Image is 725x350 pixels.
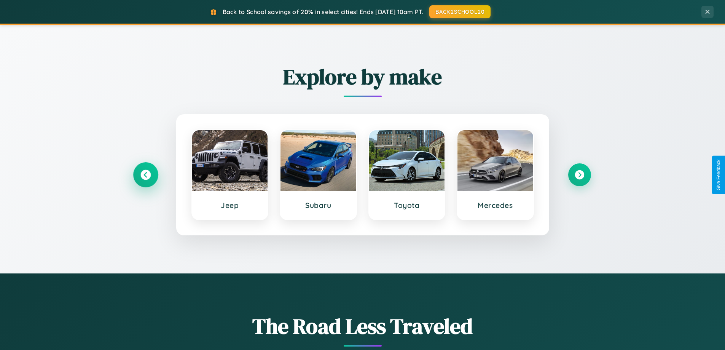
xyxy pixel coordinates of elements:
[134,62,591,91] h2: Explore by make
[223,8,424,16] span: Back to School savings of 20% in select cities! Ends [DATE] 10am PT.
[377,201,437,210] h3: Toyota
[465,201,526,210] h3: Mercedes
[429,5,491,18] button: BACK2SCHOOL20
[716,160,721,190] div: Give Feedback
[134,312,591,341] h1: The Road Less Traveled
[288,201,349,210] h3: Subaru
[200,201,260,210] h3: Jeep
